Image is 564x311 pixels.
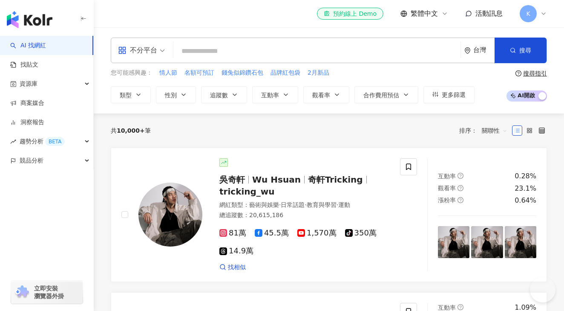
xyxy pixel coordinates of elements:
[111,148,547,282] a: KOL Avatar吳奇軒Wu Hsuan奇軒Trickingtricking_wu網紅類型：藝術與娛樂·日常話題·教育與學習·運動總追蹤數：20,615,18681萬45.5萬1,570萬35...
[354,86,418,103] button: 合作費用預估
[312,92,330,99] span: 觀看率
[252,86,298,103] button: 互動率
[10,99,44,108] a: 商案媒合
[523,70,547,77] div: 搜尋指引
[219,263,246,272] a: 找相似
[111,69,153,77] span: 您可能感興趣：
[159,69,177,77] span: 情人節
[11,281,83,304] a: chrome extension立即安裝 瀏覽器外掛
[515,171,536,181] div: 0.28%
[165,92,177,99] span: 性別
[338,201,350,208] span: 運動
[219,211,390,220] div: 總追蹤數 ： 20,615,186
[249,201,279,208] span: 藝術與娛樂
[438,226,469,258] img: post-image
[219,201,390,209] div: 網紅類型 ：
[438,197,456,203] span: 漲粉率
[308,174,363,185] span: 奇軒Tricking
[482,124,507,137] span: 關聯性
[345,229,377,238] span: 350萬
[475,9,503,17] span: 活動訊息
[464,47,471,54] span: environment
[219,229,246,238] span: 81萬
[118,44,157,57] div: 不分平台
[305,201,306,208] span: ·
[10,118,44,127] a: 洞察報告
[34,285,64,300] span: 立即安裝 瀏覽器外掛
[471,226,503,258] img: post-image
[10,139,16,145] span: rise
[219,247,253,256] span: 14.9萬
[45,137,65,146] div: BETA
[473,47,495,54] div: 台灣
[458,197,463,203] span: question-circle
[120,92,132,99] span: 類型
[363,92,399,99] span: 合作費用預估
[458,185,463,191] span: question-circle
[219,186,275,197] span: tricking_wu
[459,124,512,137] div: 排序：
[307,68,330,78] button: 2月新品
[221,68,264,78] button: 錢兔似錦鑽石包
[10,41,46,50] a: searchAI 找網紅
[20,74,37,93] span: 資源庫
[118,46,127,55] span: appstore
[317,8,383,20] a: 預約線上 Demo
[14,285,30,299] img: chrome extension
[442,91,466,98] span: 更多篩選
[20,132,65,151] span: 趨勢分析
[270,69,300,77] span: 品牌紅包袋
[156,86,196,103] button: 性別
[438,173,456,180] span: 互動率
[530,277,555,302] iframe: Help Scout Beacon - Open
[252,174,301,185] span: Wu Hsuan
[159,68,178,78] button: 情人節
[303,86,349,103] button: 觀看率
[117,127,145,134] span: 10,000+
[210,92,228,99] span: 追蹤數
[458,173,463,179] span: question-circle
[261,92,279,99] span: 互動率
[138,183,202,247] img: KOL Avatar
[515,70,521,76] span: question-circle
[219,174,245,185] span: 吳奇軒
[279,201,281,208] span: ·
[222,69,263,77] span: 錢兔似錦鑽石包
[297,229,337,238] span: 1,570萬
[228,263,246,272] span: 找相似
[526,9,530,18] span: K
[184,68,215,78] button: 名額可預訂
[10,61,38,69] a: 找貼文
[423,86,475,103] button: 更多篩選
[270,68,301,78] button: 品牌紅包袋
[307,201,337,208] span: 教育與學習
[438,185,456,192] span: 觀看率
[519,47,531,54] span: 搜尋
[411,9,438,18] span: 繁體中文
[20,151,43,170] span: 競品分析
[515,184,536,193] div: 23.1%
[7,11,52,28] img: logo
[495,38,547,63] button: 搜尋
[111,86,151,103] button: 類型
[337,201,338,208] span: ·
[505,226,536,258] img: post-image
[515,196,536,205] div: 0.64%
[111,127,151,134] div: 共 筆
[438,304,456,311] span: 互動率
[255,229,289,238] span: 45.5萬
[201,86,247,103] button: 追蹤數
[281,201,305,208] span: 日常話題
[184,69,214,77] span: 名額可預訂
[458,304,463,310] span: question-circle
[308,69,329,77] span: 2月新品
[324,9,377,18] div: 預約線上 Demo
